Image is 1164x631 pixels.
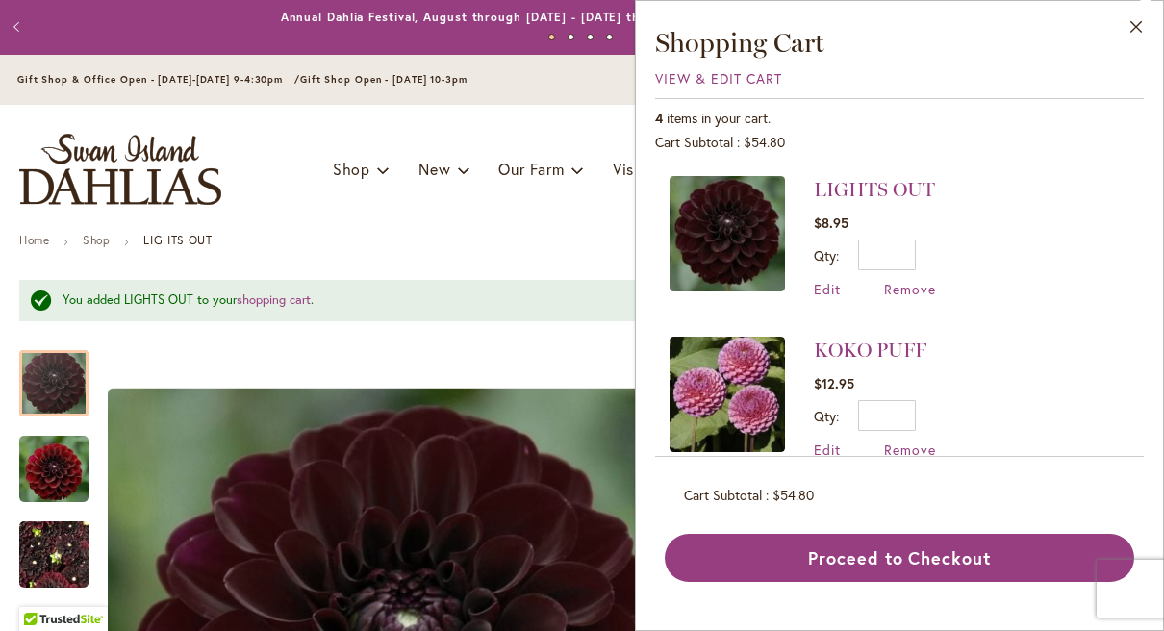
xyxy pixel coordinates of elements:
[281,10,884,24] a: Annual Dahlia Festival, August through [DATE] - [DATE] through [DATE] (And [DATE]) 9-am5:30pm
[17,73,300,86] span: Gift Shop & Office Open - [DATE]-[DATE] 9-4:30pm /
[655,69,782,88] a: View & Edit Cart
[814,280,841,298] a: Edit
[237,291,311,308] a: shopping cart
[587,34,594,40] button: 3 of 4
[19,508,89,600] img: LIGHTS OUT
[19,134,221,205] a: store logo
[498,159,564,179] span: Our Farm
[613,159,669,179] span: Visit Us
[143,233,212,247] strong: LIGHTS OUT
[814,441,841,459] a: Edit
[19,233,49,247] a: Home
[19,331,108,416] div: LIGHTS OUT
[670,337,785,452] img: KOKO PUFF
[548,34,555,40] button: 1 of 4
[670,337,785,459] a: KOKO PUFF
[14,563,68,617] iframe: Launch Accessibility Center
[814,339,926,362] a: KOKO PUFF
[667,109,771,127] span: items in your cart.
[300,73,468,86] span: Gift Shop Open - [DATE] 10-3pm
[884,280,936,298] a: Remove
[655,133,733,151] span: Cart Subtotal
[655,26,824,59] span: Shopping Cart
[83,233,110,247] a: Shop
[568,34,574,40] button: 2 of 4
[814,374,854,392] span: $12.95
[884,441,936,459] a: Remove
[814,214,848,232] span: $8.95
[606,34,613,40] button: 4 of 4
[19,433,89,504] img: LIGHTS OUT
[418,159,450,179] span: New
[63,291,1087,310] div: You added LIGHTS OUT to your .
[19,502,89,588] div: LIGHTS OUT
[333,159,370,179] span: Shop
[684,486,762,504] span: Cart Subtotal
[670,176,785,298] a: LIGHTS OUT
[655,109,663,127] span: 4
[744,133,785,151] span: $54.80
[814,407,839,425] label: Qty
[814,178,935,201] a: LIGHTS OUT
[665,534,1134,582] button: Proceed to Checkout
[814,246,839,265] label: Qty
[772,486,814,504] span: $54.80
[19,416,108,502] div: LIGHTS OUT
[670,176,785,291] img: LIGHTS OUT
